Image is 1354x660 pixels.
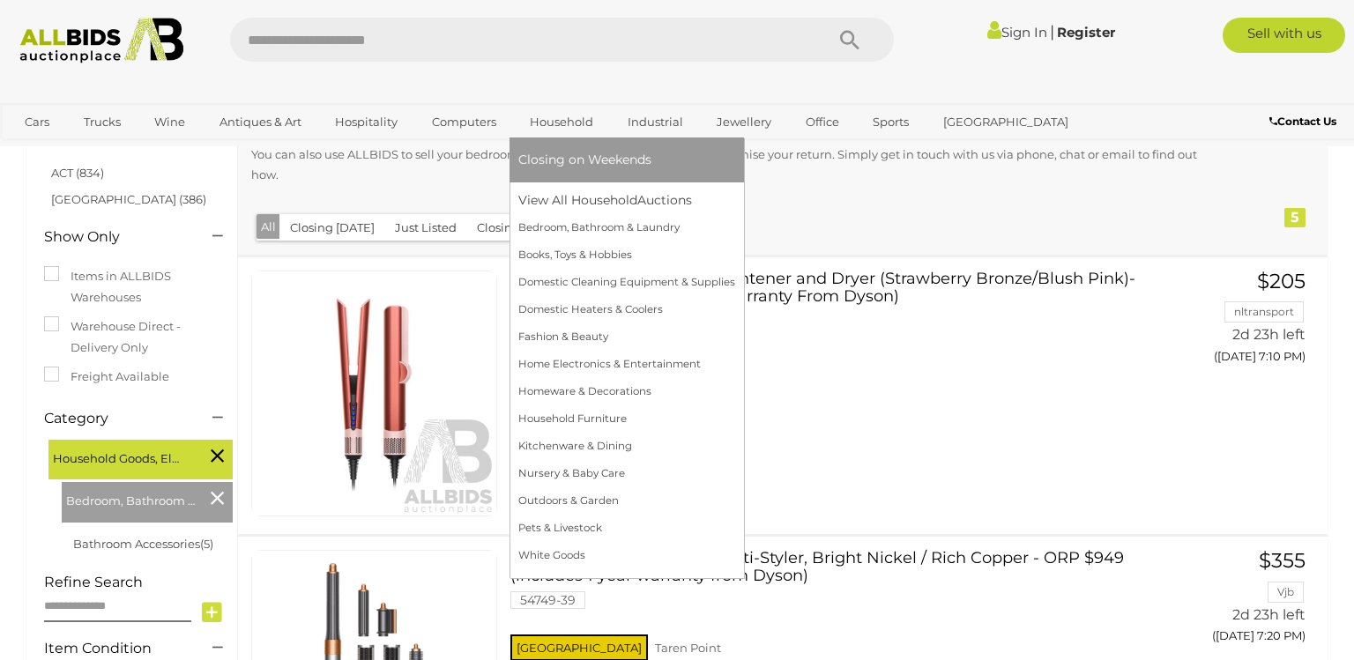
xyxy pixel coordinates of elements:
[200,537,213,551] span: (5)
[466,214,561,241] button: Closing Next
[1159,271,1310,374] a: $205 nltransport 2d 23h left ([DATE] 7:10 PM)
[1259,548,1306,573] span: $355
[51,192,206,206] a: [GEOGRAPHIC_DATA] (386)
[143,108,197,137] a: Wine
[1269,115,1336,128] b: Contact Us
[279,214,385,241] button: Closing [DATE]
[1223,18,1345,53] a: Sell with us
[257,214,280,240] button: All
[932,108,1080,137] a: [GEOGRAPHIC_DATA]
[251,145,1213,186] p: You can also use ALLBIDS to sell your bedroom, bathroom or laundry items and maximise your return...
[1269,112,1341,131] a: Contact Us
[524,271,1133,442] a: Dyson Airstrait(560181) Straightener and Dryer (Strawberry Bronze/Blush Pink)- ORP $749 (Includes...
[44,575,233,590] h4: Refine Search
[51,166,104,180] a: ACT (834)
[72,108,132,137] a: Trucks
[44,367,169,387] label: Freight Available
[794,108,851,137] a: Office
[1159,550,1310,653] a: $355 Vjb 2d 23h left ([DATE] 7:20 PM)
[11,18,194,63] img: Allbids.com.au
[518,108,605,137] a: Household
[44,641,186,656] h4: Item Condition
[420,108,508,137] a: Computers
[1284,208,1306,227] div: 5
[616,108,695,137] a: Industrial
[13,108,61,137] a: Cars
[66,486,198,511] span: Bedroom, Bathroom & Laundry
[806,18,894,62] button: Search
[44,266,219,308] label: Items in ALLBIDS Warehouses
[1257,269,1306,293] span: $205
[1050,22,1054,41] span: |
[861,108,920,137] a: Sports
[1057,24,1115,41] a: Register
[73,537,213,551] a: Bathroom Accessories(5)
[324,108,409,137] a: Hospitality
[208,108,313,137] a: Antiques & Art
[44,229,186,245] h4: Show Only
[53,444,185,469] span: Household Goods, Electricals & Hobbies
[987,24,1047,41] a: Sign In
[384,214,467,241] button: Just Listed
[44,411,186,426] h4: Category
[705,108,783,137] a: Jewellery
[44,316,219,358] label: Warehouse Direct - Delivery Only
